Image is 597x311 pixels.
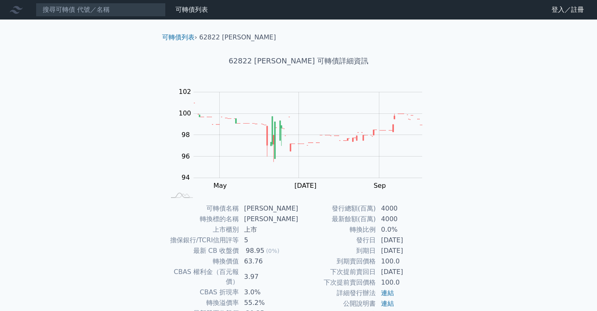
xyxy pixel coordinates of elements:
[36,3,166,17] input: 搜尋可轉債 代號／名稱
[298,224,376,235] td: 轉換比例
[165,235,239,246] td: 擔保銀行/TCRI信用評等
[376,267,432,277] td: [DATE]
[376,214,432,224] td: 4000
[376,224,432,235] td: 0.0%
[239,214,298,224] td: [PERSON_NAME]
[376,235,432,246] td: [DATE]
[298,298,376,309] td: 公開說明書
[162,33,195,41] a: 可轉債列表
[194,103,422,162] g: Series
[199,33,276,42] li: 62822 [PERSON_NAME]
[298,246,376,256] td: 到期日
[239,267,298,287] td: 3.97
[165,256,239,267] td: 轉換價值
[545,3,591,16] a: 登入／註冊
[165,246,239,256] td: 最新 CB 收盤價
[376,246,432,256] td: [DATE]
[239,256,298,267] td: 63.76
[182,131,190,139] tspan: 98
[179,109,191,117] tspan: 100
[239,224,298,235] td: 上市
[376,277,432,288] td: 100.0
[175,88,435,189] g: Chart
[239,298,298,308] td: 55.2%
[298,256,376,267] td: 到期賣回價格
[165,214,239,224] td: 轉換標的名稱
[165,224,239,235] td: 上市櫃別
[239,287,298,298] td: 3.0%
[162,33,197,42] li: ›
[374,182,386,189] tspan: Sep
[182,152,190,160] tspan: 96
[165,203,239,214] td: 可轉債名稱
[376,203,432,214] td: 4000
[298,288,376,298] td: 詳細發行辦法
[165,267,239,287] td: CBAS 權利金（百元報價）
[182,174,190,181] tspan: 94
[266,248,279,254] span: (0%)
[179,88,191,96] tspan: 102
[213,182,227,189] tspan: May
[298,235,376,246] td: 發行日
[298,267,376,277] td: 下次提前賣回日
[165,287,239,298] td: CBAS 折現率
[175,6,208,13] a: 可轉債列表
[156,55,441,67] h1: 62822 [PERSON_NAME] 可轉債詳細資訊
[239,235,298,246] td: 5
[376,256,432,267] td: 100.0
[298,214,376,224] td: 最新餘額(百萬)
[381,289,394,297] a: 連結
[298,277,376,288] td: 下次提前賣回價格
[165,298,239,308] td: 轉換溢價率
[244,246,266,256] div: 98.95
[381,300,394,307] a: 連結
[294,182,316,189] tspan: [DATE]
[239,203,298,214] td: [PERSON_NAME]
[298,203,376,214] td: 發行總額(百萬)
